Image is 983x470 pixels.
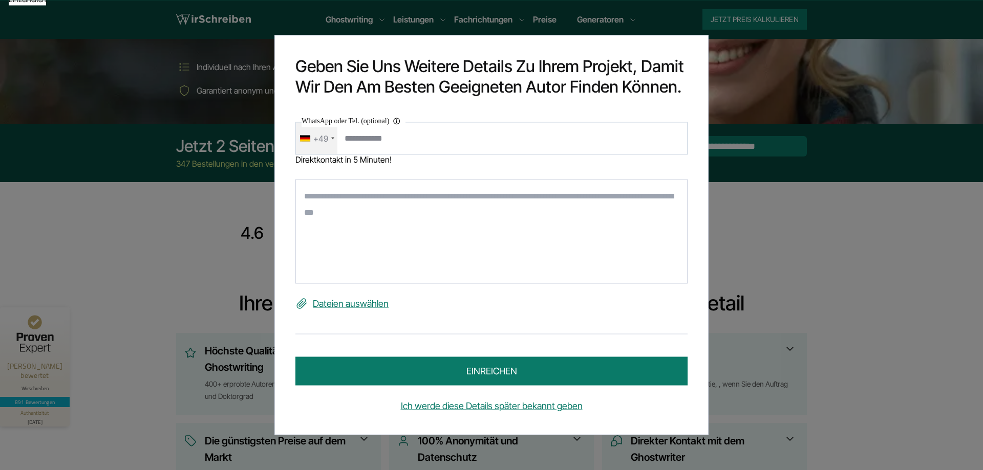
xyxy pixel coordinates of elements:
[295,296,688,312] label: Dateien auswählen
[295,154,688,164] div: Direktkontakt in 5 Minuten!
[295,56,688,97] h2: Geben Sie uns weitere Details zu Ihrem Projekt, damit wir den am besten geeigneten Autor finden k...
[295,398,688,414] a: Ich werde diese Details später bekannt geben
[313,130,328,146] div: +49
[296,122,337,154] div: Telephone country code
[302,115,405,127] label: WhatsApp oder Tel. (optional)
[295,357,688,386] button: einreichen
